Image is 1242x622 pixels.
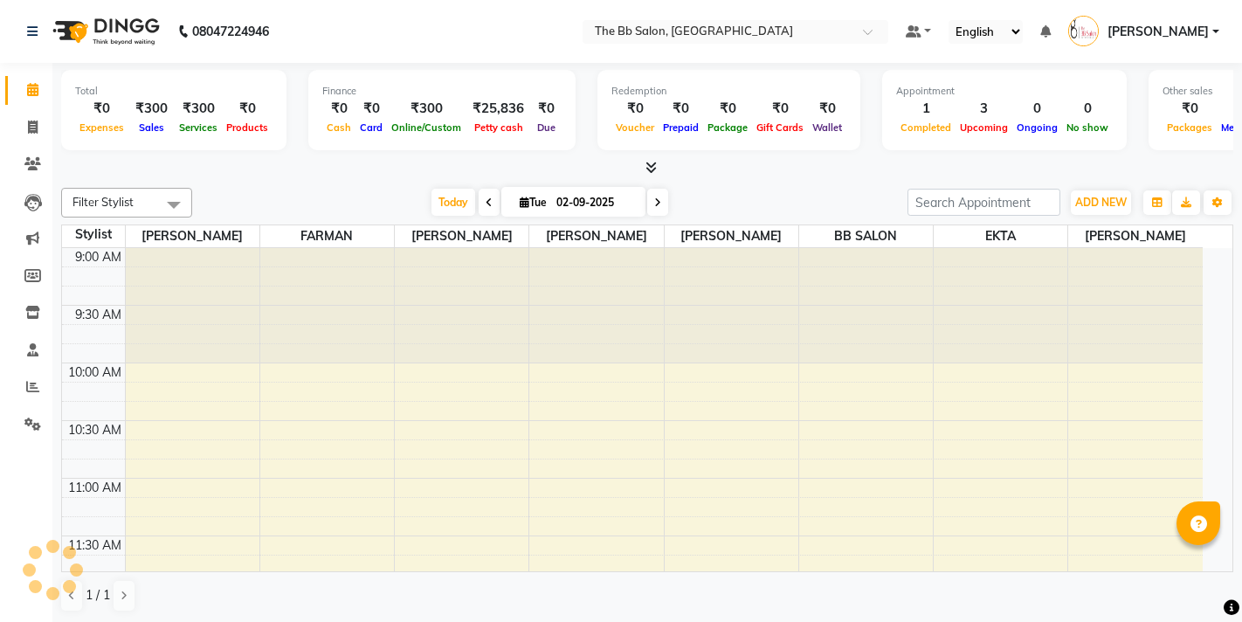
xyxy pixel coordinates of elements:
[222,99,273,119] div: ₹0
[1068,16,1099,46] img: Ujjwal Bisht
[1107,23,1209,41] span: [PERSON_NAME]
[659,121,703,134] span: Prepaid
[896,121,956,134] span: Completed
[611,84,846,99] div: Redemption
[222,121,273,134] span: Products
[665,225,798,247] span: [PERSON_NAME]
[515,196,551,209] span: Tue
[551,190,638,216] input: 2025-09-02
[128,99,175,119] div: ₹300
[75,99,128,119] div: ₹0
[75,121,128,134] span: Expenses
[611,99,659,119] div: ₹0
[175,99,222,119] div: ₹300
[896,99,956,119] div: 1
[533,121,560,134] span: Due
[956,99,1012,119] div: 3
[531,99,562,119] div: ₹0
[431,189,475,216] span: Today
[75,84,273,99] div: Total
[934,225,1067,247] span: EKTA
[72,248,125,266] div: 9:00 AM
[322,99,355,119] div: ₹0
[322,121,355,134] span: Cash
[611,121,659,134] span: Voucher
[808,121,846,134] span: Wallet
[752,121,808,134] span: Gift Cards
[86,586,110,605] span: 1 / 1
[956,121,1012,134] span: Upcoming
[355,99,387,119] div: ₹0
[355,121,387,134] span: Card
[175,121,222,134] span: Services
[470,121,528,134] span: Petty cash
[896,84,1113,99] div: Appointment
[1163,99,1217,119] div: ₹0
[703,99,752,119] div: ₹0
[1068,225,1203,247] span: [PERSON_NAME]
[395,225,528,247] span: [PERSON_NAME]
[387,121,466,134] span: Online/Custom
[1012,121,1062,134] span: Ongoing
[65,363,125,382] div: 10:00 AM
[752,99,808,119] div: ₹0
[799,225,933,247] span: BB SALON
[808,99,846,119] div: ₹0
[1062,99,1113,119] div: 0
[703,121,752,134] span: Package
[387,99,466,119] div: ₹300
[659,99,703,119] div: ₹0
[126,225,259,247] span: [PERSON_NAME]
[1012,99,1062,119] div: 0
[62,225,125,244] div: Stylist
[65,479,125,497] div: 11:00 AM
[72,195,134,209] span: Filter Stylist
[65,536,125,555] div: 11:30 AM
[192,7,269,56] b: 08047224946
[907,189,1060,216] input: Search Appointment
[65,421,125,439] div: 10:30 AM
[1075,196,1127,209] span: ADD NEW
[260,225,394,247] span: FARMAN
[1163,121,1217,134] span: Packages
[466,99,531,119] div: ₹25,836
[529,225,663,247] span: [PERSON_NAME]
[322,84,562,99] div: Finance
[45,7,164,56] img: logo
[1071,190,1131,215] button: ADD NEW
[1062,121,1113,134] span: No show
[135,121,169,134] span: Sales
[72,306,125,324] div: 9:30 AM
